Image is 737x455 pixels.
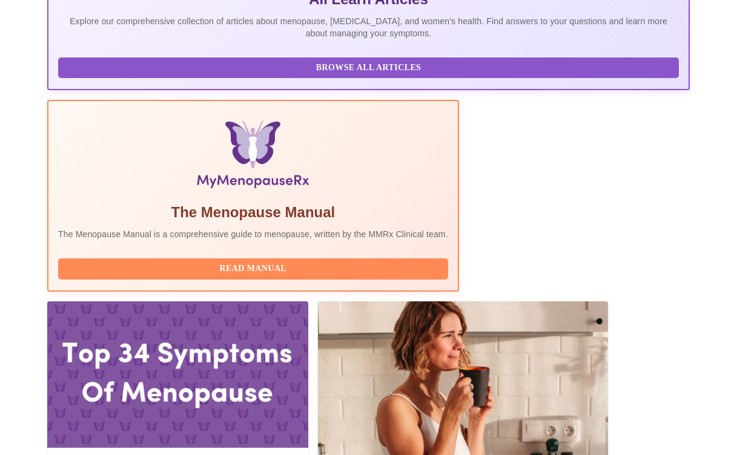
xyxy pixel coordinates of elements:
[58,57,679,79] button: Browse All Articles
[70,261,436,277] span: Read Manual
[58,203,448,222] h5: The Menopause Manual
[58,258,448,280] button: Read Manual
[120,120,386,193] img: Menopause Manual
[58,15,679,39] p: Explore our comprehensive collection of articles about menopause, [MEDICAL_DATA], and women's hea...
[70,61,667,76] span: Browse All Articles
[58,62,682,72] a: Browse All Articles
[58,263,451,273] a: Read Manual
[58,228,448,240] p: The Menopause Manual is a comprehensive guide to menopause, written by the MMRx Clinical team.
